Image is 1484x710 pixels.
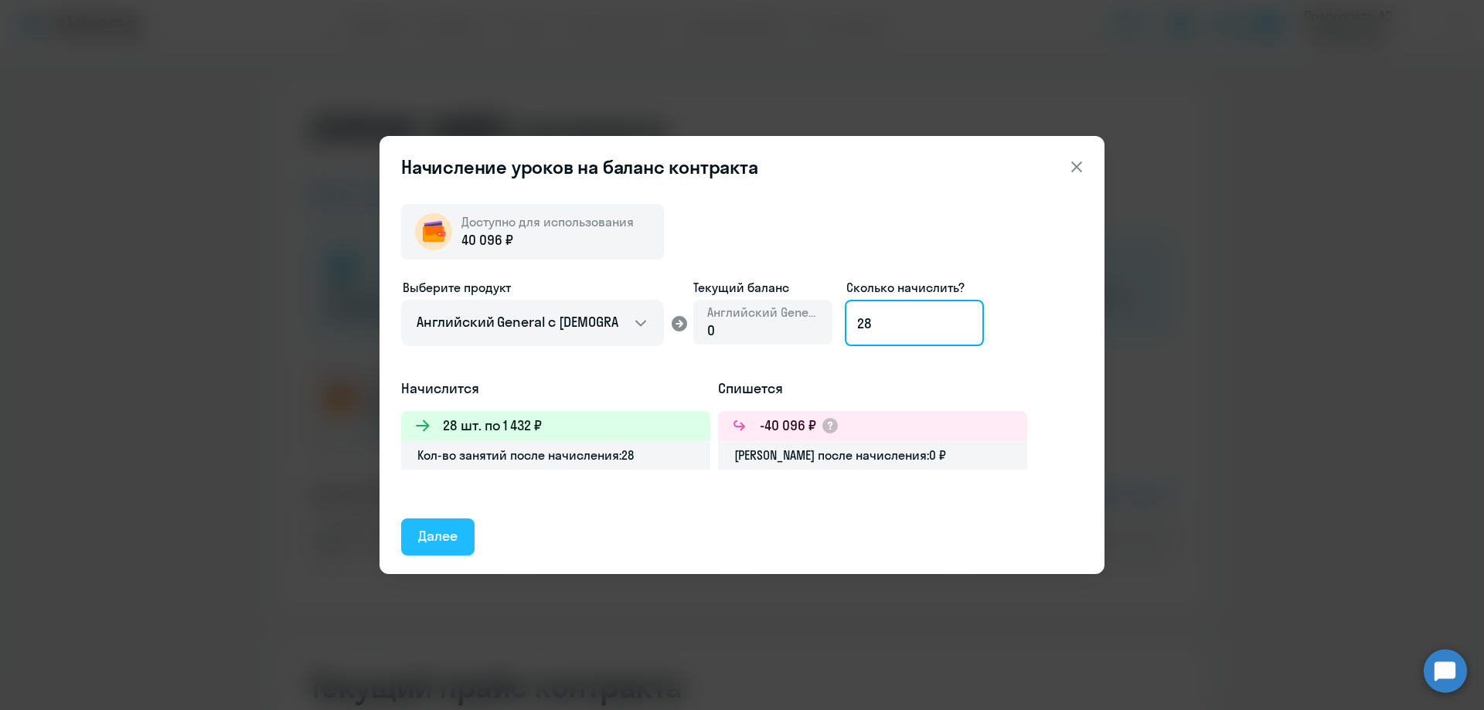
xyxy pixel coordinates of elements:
[415,213,452,250] img: wallet-circle.png
[401,440,710,470] div: Кол-во занятий после начисления: 28
[693,278,832,297] span: Текущий баланс
[461,230,513,250] span: 40 096 ₽
[380,155,1104,179] header: Начисление уроков на баланс контракта
[443,416,542,436] h3: 28 шт. по 1 432 ₽
[707,321,715,339] span: 0
[707,304,819,321] span: Английский General
[401,379,710,399] h5: Начислится
[718,379,1027,399] h5: Спишется
[418,526,458,546] div: Далее
[461,214,634,229] span: Доступно для использования
[846,280,965,295] span: Сколько начислить?
[760,416,816,436] h3: -40 096 ₽
[718,440,1027,470] div: [PERSON_NAME] после начисления: 0 ₽
[403,280,511,295] span: Выберите продукт
[401,518,475,555] button: Далее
